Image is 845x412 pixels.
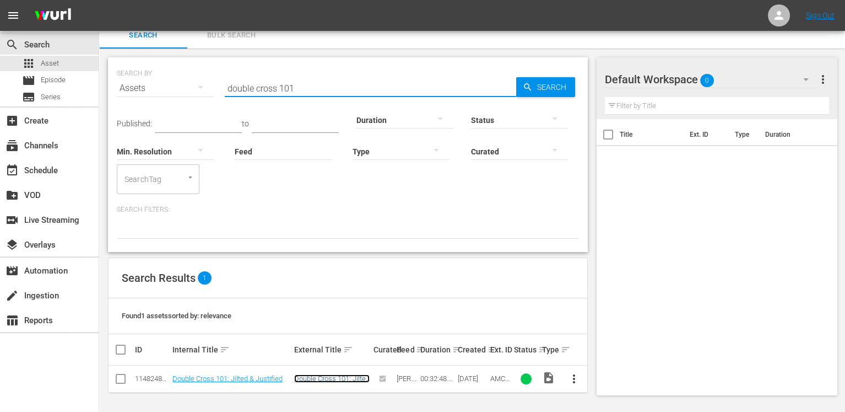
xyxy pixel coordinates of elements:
[117,73,214,104] div: Assets
[561,366,587,392] button: more_vert
[758,119,824,150] th: Duration
[452,345,462,355] span: sort
[533,77,575,97] span: Search
[514,343,539,356] div: Status
[620,119,683,150] th: Title
[22,57,35,70] span: Asset
[605,64,820,95] div: Default Workspace
[122,312,231,320] span: Found 1 assets sorted by: relevance
[516,77,575,97] button: Search
[194,29,269,42] span: Bulk Search
[458,343,487,356] div: Created
[172,374,283,383] a: Double Cross 101: Jilted & Justified
[294,343,370,356] div: External Title
[816,66,829,93] button: more_vert
[6,189,19,202] span: VOD
[242,119,249,128] span: to
[294,374,370,391] a: Double Cross 101: Jilted & Justified
[41,58,59,69] span: Asset
[373,345,393,354] div: Curated
[397,374,415,408] span: [PERSON_NAME] Feed
[220,345,230,355] span: sort
[538,345,548,355] span: sort
[185,172,196,183] button: Open
[416,345,426,355] span: sort
[22,74,35,87] span: Episode
[6,139,19,152] span: Channels
[6,264,19,277] span: Automation
[135,374,169,383] div: 114824822
[728,119,758,150] th: Type
[700,69,714,92] span: 0
[135,345,169,354] div: ID
[106,29,181,42] span: Search
[117,205,579,215] p: Search Filters:
[567,372,581,386] span: more_vert
[487,345,497,355] span: sort
[41,74,66,85] span: Episode
[117,119,152,128] span: Published:
[198,271,212,285] span: 1
[420,374,454,383] div: 00:32:48.800
[458,374,487,383] div: [DATE]
[490,345,510,354] div: Ext. ID
[6,289,19,302] span: Ingestion
[172,343,291,356] div: Internal Title
[7,9,20,22] span: menu
[41,92,61,103] span: Series
[682,119,728,150] th: Ext. ID
[6,213,19,227] span: Live Streaming
[542,371,555,384] span: Video
[6,238,19,252] span: Overlays
[490,374,510,408] span: AMCNVR0000037094
[542,343,557,356] div: Type
[816,73,829,86] span: more_vert
[6,164,19,177] span: Schedule
[6,38,19,51] span: Search
[26,3,79,29] img: ans4CAIJ8jUAAAAAAAAAAAAAAAAAAAAAAAAgQb4GAAAAAAAAAAAAAAAAAAAAAAAAJMjXAAAAAAAAAAAAAAAAAAAAAAAAgAT5G...
[6,314,19,327] span: Reports
[22,90,35,104] span: Series
[343,345,353,355] span: sort
[6,114,19,127] span: Create
[420,343,454,356] div: Duration
[806,11,835,20] a: Sign Out
[122,271,196,285] span: Search Results
[397,343,416,356] div: Feed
